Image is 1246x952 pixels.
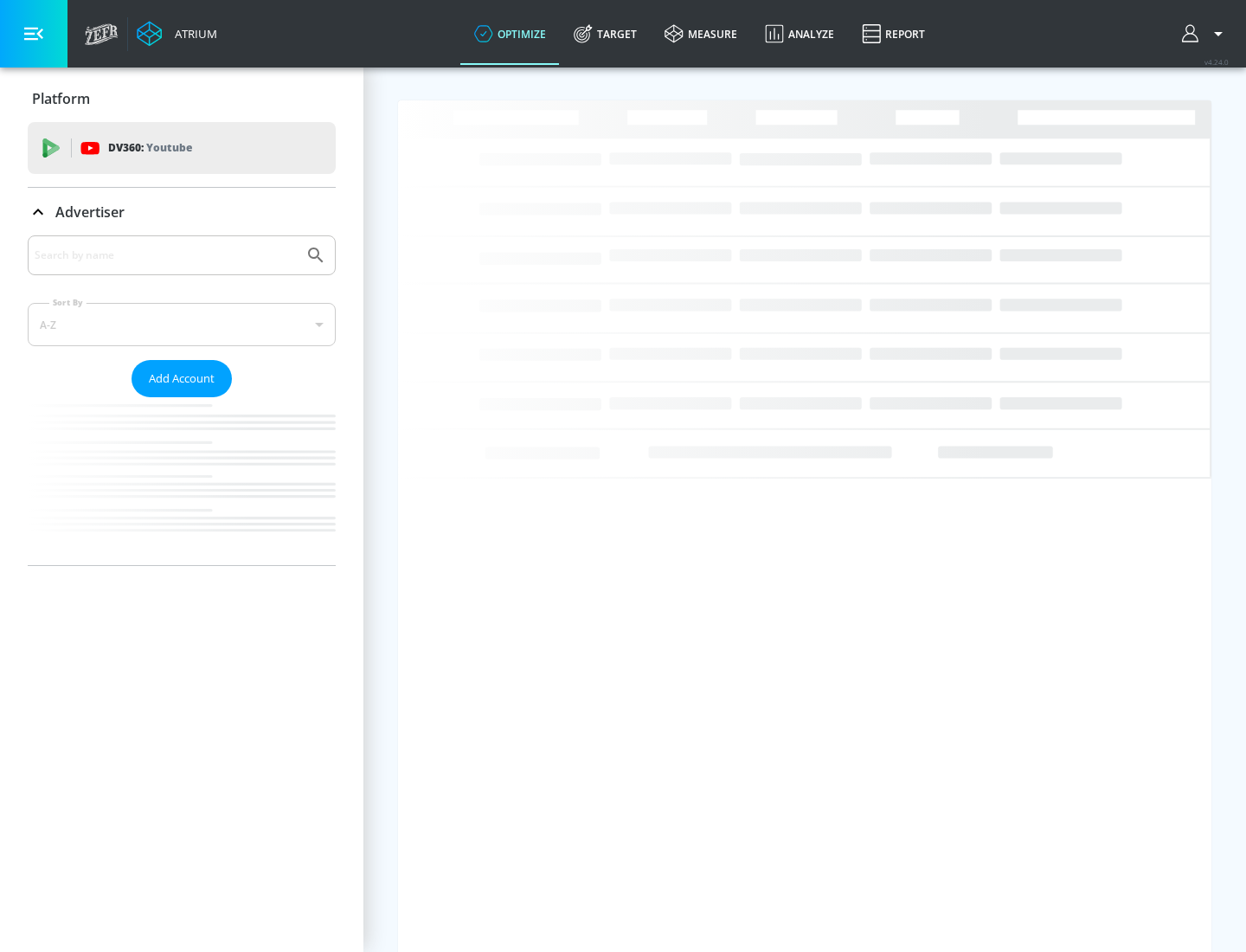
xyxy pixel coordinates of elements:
[149,369,215,389] span: Add Account
[132,360,232,397] button: Add Account
[28,122,336,174] div: DV360: Youtube
[460,3,560,65] a: optimize
[28,188,336,236] div: Advertiser
[28,74,336,123] div: Platform
[55,203,125,222] p: Advertiser
[137,21,217,47] a: Atrium
[651,3,751,65] a: measure
[35,244,297,267] input: Search by name
[751,3,848,65] a: Analyze
[28,303,336,346] div: A-Z
[146,138,192,157] p: Youtube
[32,89,90,108] p: Platform
[49,297,87,308] label: Sort By
[108,138,192,158] p: DV360:
[28,397,336,565] nav: list of Advertiser
[848,3,939,65] a: Report
[168,26,217,42] div: Atrium
[560,3,651,65] a: Target
[28,235,336,565] div: Advertiser
[1204,57,1229,67] span: v 4.24.0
